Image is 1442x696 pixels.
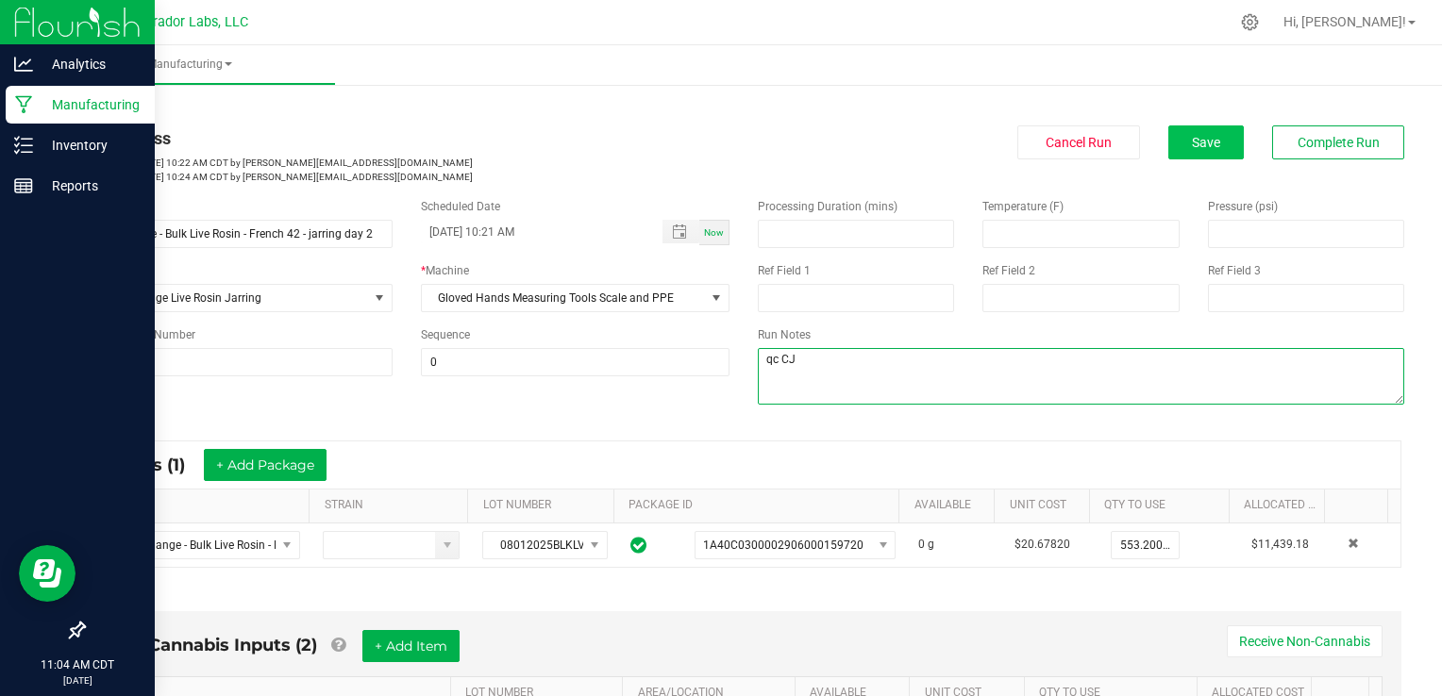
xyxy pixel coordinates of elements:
[695,531,896,559] span: NO DATA FOUND
[14,176,33,195] inline-svg: Reports
[1104,498,1221,513] a: QTY TO USESortable
[758,200,897,213] span: Processing Duration (mins)
[14,55,33,74] inline-svg: Analytics
[33,174,146,197] p: Reports
[914,498,987,513] a: AVAILABLESortable
[421,220,644,243] input: Scheduled Datetime
[106,455,204,475] span: Inputs (1)
[629,498,892,513] a: PACKAGE IDSortable
[421,200,500,213] span: Scheduled Date
[1168,125,1244,159] button: Save
[1283,14,1406,29] span: Hi, [PERSON_NAME]!
[45,57,335,73] span: Manufacturing
[1272,125,1404,159] button: Complete Run
[421,328,470,341] span: Sequence
[1192,135,1220,150] span: Save
[426,264,469,277] span: Machine
[662,220,699,243] span: Toggle popup
[1227,625,1383,657] button: Receive Non-Cannabis
[45,45,335,85] a: Manufacturing
[325,498,461,513] a: STRAINSortable
[1244,498,1316,513] a: Allocated CostSortable
[8,673,146,688] p: [DATE]
[83,125,729,151] div: In Progress
[704,227,724,238] span: Now
[19,545,75,602] iframe: Resource center
[1208,264,1261,277] span: Ref Field 3
[982,200,1064,213] span: Temperature (F)
[982,264,1035,277] span: Ref Field 2
[101,498,302,513] a: ITEMSortable
[1298,135,1380,150] span: Complete Run
[918,538,925,551] span: 0
[1208,200,1278,213] span: Pressure (psi)
[1014,538,1070,551] span: $20.67820
[105,635,317,655] span: Non-Cannabis Inputs (2)
[928,538,934,551] span: g
[33,134,146,157] p: Inventory
[1251,538,1309,551] span: $11,439.18
[98,531,300,559] span: NO DATA FOUND
[483,498,607,513] a: LOT NUMBERSortable
[137,14,248,30] span: Curador Labs, LLC
[483,532,582,558] span: 08012025BLKLVRSNBLNDFRNCH42
[8,656,146,673] p: 11:04 AM CDT
[630,534,646,556] span: In Sync
[758,264,811,277] span: Ref Field 1
[83,170,729,184] p: [DATE] 10:24 AM CDT by [PERSON_NAME][EMAIL_ADDRESS][DOMAIN_NAME]
[84,285,368,311] span: HeadChange Live Rosin Jarring
[422,285,706,311] span: Gloved Hands Measuring Tools Scale and PPE
[14,95,33,114] inline-svg: Manufacturing
[1010,498,1082,513] a: Unit CostSortable
[204,449,327,481] button: + Add Package
[758,328,811,341] span: Run Notes
[1046,135,1112,150] span: Cancel Run
[33,93,146,116] p: Manufacturing
[362,630,460,662] button: + Add Item
[1339,498,1381,513] a: Sortable
[33,53,146,75] p: Analytics
[1017,125,1140,159] button: Cancel Run
[703,539,864,552] span: 1A40C0300002906000159720
[14,136,33,155] inline-svg: Inventory
[331,635,345,655] a: Add Non-Cannabis items that were also consumed in the run (e.g. gloves and packaging); Also add N...
[83,156,729,170] p: [DATE] 10:22 AM CDT by [PERSON_NAME][EMAIL_ADDRESS][DOMAIN_NAME]
[99,532,276,558] span: Headchange - Bulk Live Rosin - French 42
[1238,13,1262,31] div: Manage settings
